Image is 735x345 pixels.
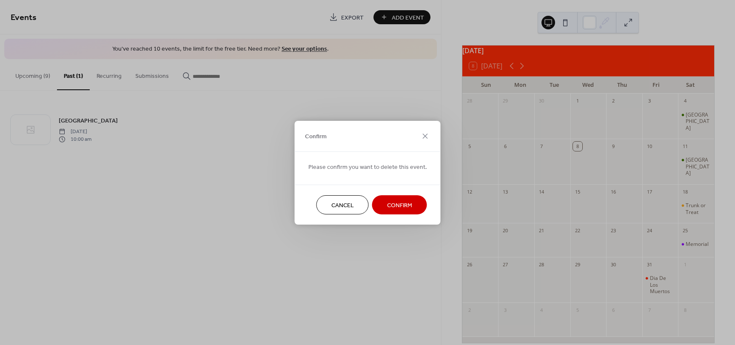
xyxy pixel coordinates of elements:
span: Confirm [387,201,412,210]
span: Confirm [305,132,327,141]
span: Cancel [331,201,354,210]
button: Cancel [316,195,369,214]
button: Confirm [372,195,427,214]
span: Please confirm you want to delete this event. [308,163,427,171]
